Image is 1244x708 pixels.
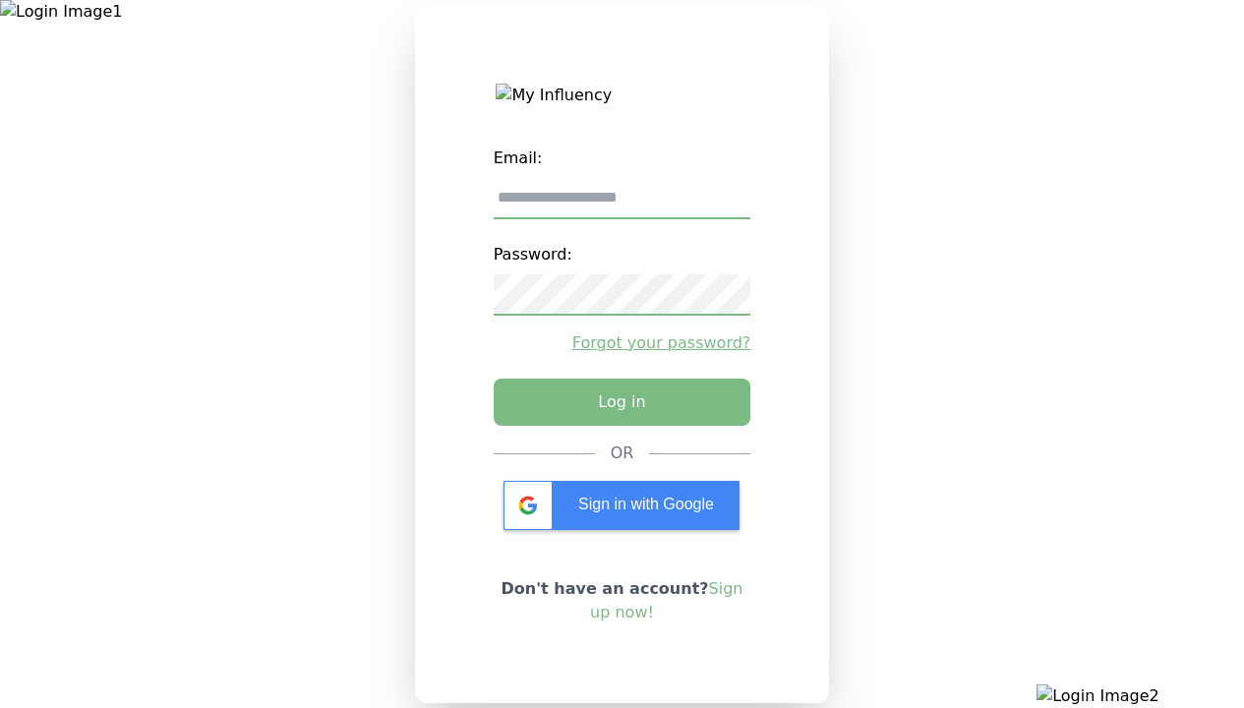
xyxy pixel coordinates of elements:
[494,139,751,178] label: Email:
[494,577,751,624] p: Don't have an account?
[494,235,751,274] label: Password:
[504,481,740,530] div: Sign in with Google
[494,379,751,426] button: Log in
[578,496,714,512] span: Sign in with Google
[496,84,747,107] img: My Influency
[611,442,634,465] div: OR
[1037,684,1244,708] img: Login Image2
[494,331,751,355] a: Forgot your password?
